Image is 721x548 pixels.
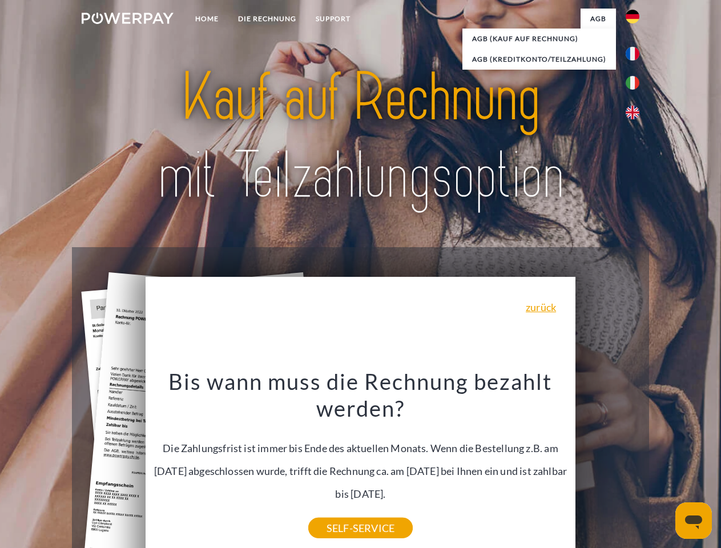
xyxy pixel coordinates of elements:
[306,9,360,29] a: SUPPORT
[581,9,616,29] a: agb
[152,368,569,422] h3: Bis wann muss die Rechnung bezahlt werden?
[626,76,639,90] img: it
[82,13,174,24] img: logo-powerpay-white.svg
[675,502,712,539] iframe: Schaltfläche zum Öffnen des Messaging-Fensters
[526,302,556,312] a: zurück
[228,9,306,29] a: DIE RECHNUNG
[462,29,616,49] a: AGB (Kauf auf Rechnung)
[462,49,616,70] a: AGB (Kreditkonto/Teilzahlung)
[626,106,639,119] img: en
[308,518,413,538] a: SELF-SERVICE
[152,368,569,528] div: Die Zahlungsfrist ist immer bis Ende des aktuellen Monats. Wenn die Bestellung z.B. am [DATE] abg...
[626,10,639,23] img: de
[109,55,612,219] img: title-powerpay_de.svg
[186,9,228,29] a: Home
[626,47,639,61] img: fr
